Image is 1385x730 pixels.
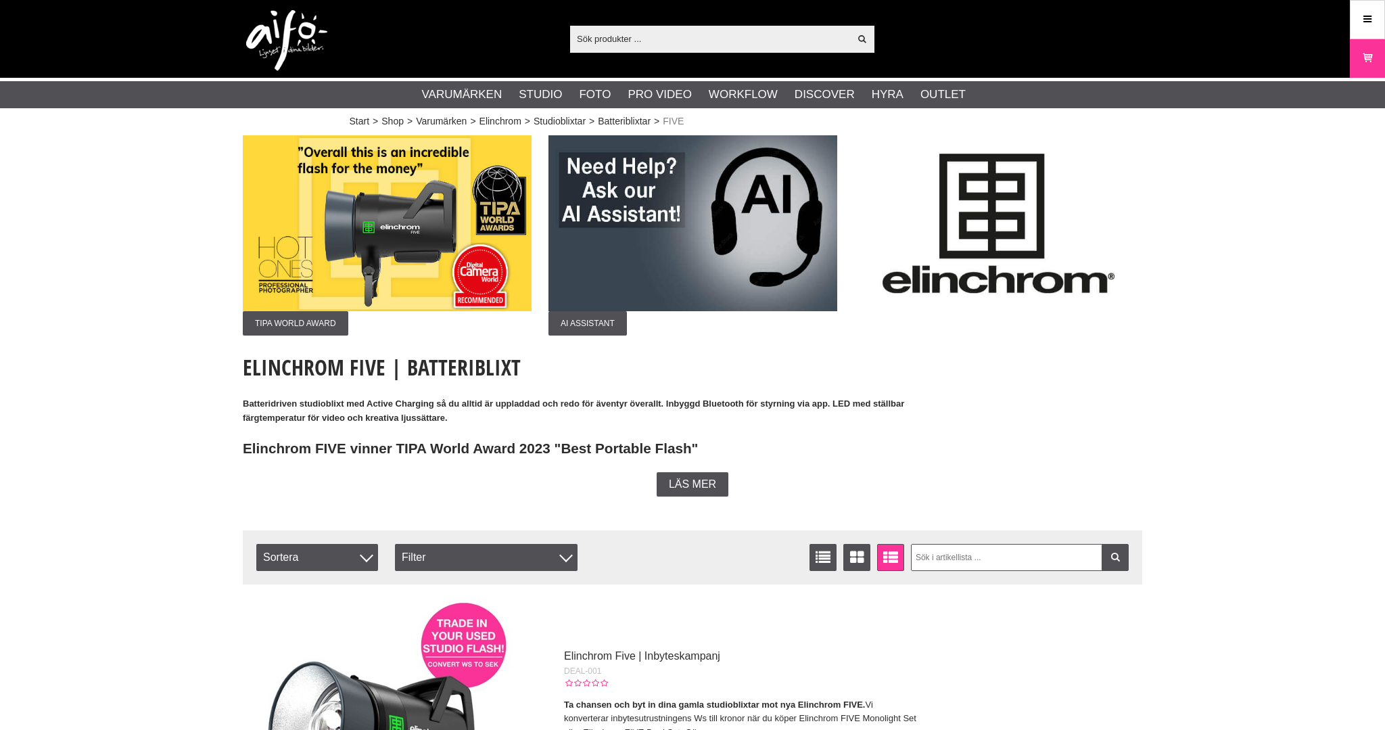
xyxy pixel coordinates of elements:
img: Annons:011 ban-elin-FIVE-007.jpg [243,135,532,311]
a: Foto [579,86,611,104]
a: Studio [519,86,562,104]
a: Annons:011 ban-elin-FIVE-007.jpgTIPA World Award [243,135,532,336]
h2: Elinchrom FIVE vinner TIPA World Award 2023 "Best Portable Flash" [243,439,933,459]
span: AI Assistant [548,311,627,336]
img: Annons:012 ban-elin-logga.jpg [854,135,1143,311]
span: > [373,114,378,129]
a: Utökad listvisning [877,544,904,571]
span: > [654,114,659,129]
span: Sortera [256,544,378,571]
a: Outlet [920,86,966,104]
strong: Ta chansen och byt in dina gamla studioblixtar mot nya Elinchrom FIVE. [564,700,865,710]
span: > [407,114,413,129]
div: Kundbetyg: 0 [564,677,607,689]
span: FIVE [663,114,684,129]
input: Sök i artikellista ... [911,544,1129,571]
img: Annons:014 ban-elin-AIelin.jpg [548,135,837,311]
span: > [589,114,594,129]
a: Listvisning [809,544,837,571]
a: Pro Video [628,86,691,104]
a: Batteriblixtar [598,114,651,129]
img: logo.png [246,10,327,71]
a: Varumärken [416,114,467,129]
a: Discover [795,86,855,104]
input: Sök produkter ... [570,28,849,49]
a: Annons:014 ban-elin-AIelin.jpgAI Assistant [548,135,837,336]
a: Elinchrom [479,114,521,129]
span: DEAL-001 [564,666,601,676]
a: Varumärken [422,86,502,104]
span: Läs mer [669,478,716,491]
div: Filter [395,544,578,571]
span: > [470,114,475,129]
span: TIPA World Award [243,311,348,336]
a: Start [350,114,370,129]
a: Elinchrom Five | Inbyteskampanj [564,650,720,662]
h1: Elinchrom FIVE | Batteriblixt [243,352,933,382]
a: Fönstervisning [843,544,870,571]
a: Filtrera [1102,544,1129,571]
strong: Batteridriven studioblixt med Active Charging så du alltid är uppladdad och redo för äventyr över... [243,398,904,423]
span: > [525,114,530,129]
a: Hyra [872,86,903,104]
a: Shop [381,114,404,129]
a: Workflow [709,86,778,104]
a: Studioblixtar [534,114,586,129]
